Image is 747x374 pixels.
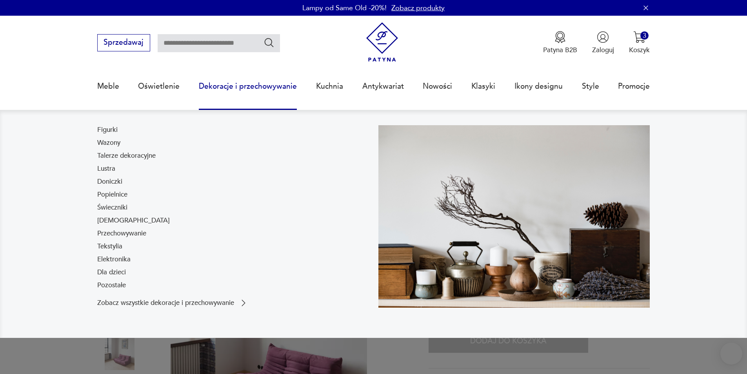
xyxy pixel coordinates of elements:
iframe: Smartsupp widget button [720,343,742,365]
a: Przechowywanie [97,229,146,238]
p: Lampy od Same Old -20%! [302,3,387,13]
a: Figurki [97,125,118,135]
a: Oświetlenie [138,68,180,104]
div: 3 [640,31,649,40]
img: Patyna - sklep z meblami i dekoracjami vintage [362,22,402,62]
a: Doniczki [97,177,122,186]
a: Klasyki [471,68,495,104]
a: Świeczniki [97,203,127,212]
p: Zaloguj [592,46,614,55]
img: cfa44e985ea346226f89ee8969f25989.jpg [378,125,650,308]
a: Nowości [423,68,452,104]
button: Sprzedawaj [97,34,150,51]
a: Zobacz produkty [391,3,445,13]
a: Meble [97,68,119,104]
a: Promocje [618,68,650,104]
a: Zobacz wszystkie dekoracje i przechowywanie [97,298,248,308]
p: Patyna B2B [543,46,577,55]
img: Ikonka użytkownika [597,31,609,43]
a: Sprzedawaj [97,40,150,46]
a: Style [582,68,599,104]
a: Talerze dekoracyjne [97,151,156,161]
a: Dekoracje i przechowywanie [199,68,297,104]
button: Zaloguj [592,31,614,55]
button: 3Koszyk [629,31,650,55]
a: Lustra [97,164,115,173]
a: Kuchnia [316,68,343,104]
p: Koszyk [629,46,650,55]
img: Ikona medalu [554,31,566,43]
button: Patyna B2B [543,31,577,55]
a: Popielnice [97,190,127,199]
a: Elektronika [97,255,131,264]
a: Antykwariat [362,68,404,104]
p: Zobacz wszystkie dekoracje i przechowywanie [97,300,234,306]
button: Szukaj [264,37,275,48]
a: [DEMOGRAPHIC_DATA] [97,216,170,225]
a: Dla dzieci [97,268,126,277]
a: Wazony [97,138,120,148]
img: Ikona koszyka [633,31,645,43]
a: Tekstylia [97,242,122,251]
a: Ikona medaluPatyna B2B [543,31,577,55]
a: Ikony designu [514,68,563,104]
a: Pozostałe [97,281,126,290]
